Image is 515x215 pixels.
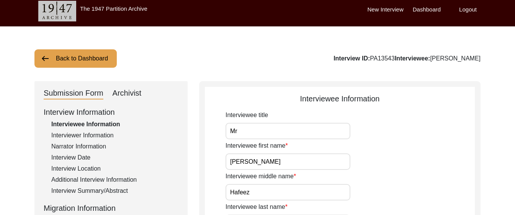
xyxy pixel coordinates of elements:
[205,93,475,104] div: Interviewee Information
[226,172,296,181] label: Interviewee middle name
[226,202,288,212] label: Interviewee last name
[113,87,142,99] div: Archivist
[459,5,477,14] label: Logout
[38,1,76,21] img: header-logo.png
[44,87,103,99] div: Submission Form
[334,55,370,62] b: Interview ID:
[226,111,268,120] label: Interviewee title
[44,202,178,214] div: Migration Information
[51,120,178,129] div: Interviewee Information
[368,5,404,14] label: New Interview
[80,5,147,12] label: The 1947 Partition Archive
[226,141,288,150] label: Interviewee first name
[51,164,178,173] div: Interview Location
[413,5,441,14] label: Dashboard
[51,131,178,140] div: Interviewer Information
[51,142,178,151] div: Narrator Information
[51,153,178,162] div: Interview Date
[51,175,178,184] div: Additional Interview Information
[51,186,178,195] div: Interview Summary/Abstract
[34,49,117,68] button: Back to Dashboard
[44,106,178,118] div: Interview Information
[395,55,430,62] b: Interviewee:
[334,54,481,63] div: PA13543 [PERSON_NAME]
[41,54,50,63] img: arrow-left.png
